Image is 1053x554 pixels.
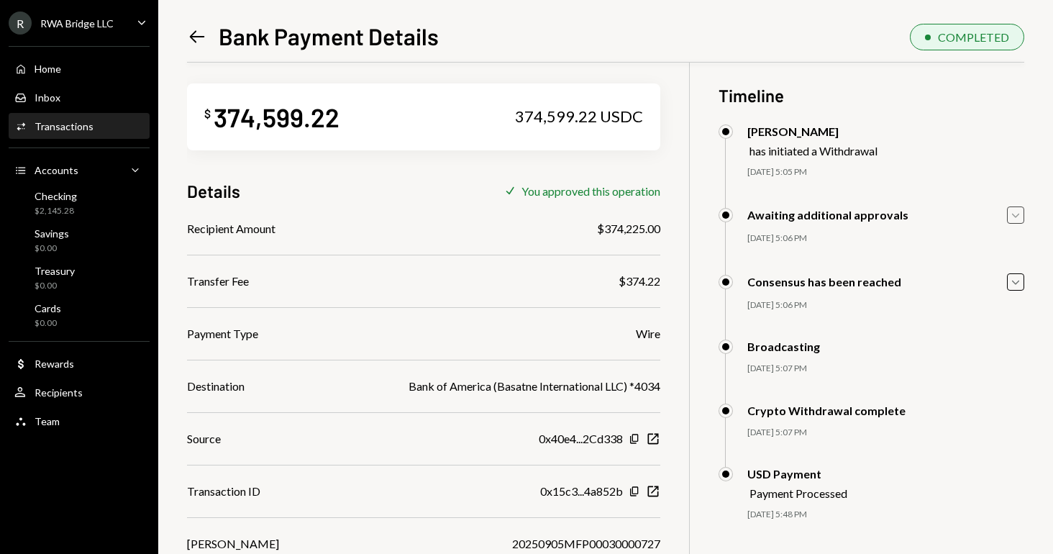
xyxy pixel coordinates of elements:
[619,273,660,290] div: $374.22
[35,386,83,399] div: Recipients
[749,486,847,500] div: Payment Processed
[747,124,878,138] div: [PERSON_NAME]
[35,205,77,217] div: $2,145.28
[9,157,150,183] a: Accounts
[40,17,114,29] div: RWA Bridge LLC
[539,430,623,448] div: 0x40e4...2Cd338
[521,184,660,198] div: You approved this operation
[9,260,150,295] a: Treasury$0.00
[9,113,150,139] a: Transactions
[35,63,61,75] div: Home
[35,242,69,255] div: $0.00
[747,509,1024,521] div: [DATE] 5:48 PM
[515,106,643,127] div: 374,599.22 USDC
[9,223,150,258] a: Savings$0.00
[719,83,1024,107] h3: Timeline
[35,91,60,104] div: Inbox
[35,302,61,314] div: Cards
[749,144,878,158] div: has initiated a Withdrawal
[204,106,211,121] div: $
[747,427,1024,439] div: [DATE] 5:07 PM
[9,408,150,434] a: Team
[747,208,908,222] div: Awaiting additional approvals
[747,404,906,417] div: Crypto Withdrawal complete
[747,340,820,353] div: Broadcasting
[747,467,847,481] div: USD Payment
[747,166,1024,178] div: [DATE] 5:05 PM
[187,273,249,290] div: Transfer Fee
[187,179,240,203] h3: Details
[9,12,32,35] div: R
[35,190,77,202] div: Checking
[219,22,439,50] h1: Bank Payment Details
[540,483,623,500] div: 0x15c3...4a852b
[9,350,150,376] a: Rewards
[747,299,1024,312] div: [DATE] 5:06 PM
[35,164,78,176] div: Accounts
[35,120,94,132] div: Transactions
[35,358,74,370] div: Rewards
[747,275,901,289] div: Consensus has been reached
[9,55,150,81] a: Home
[9,298,150,332] a: Cards$0.00
[214,101,339,133] div: 374,599.22
[35,415,60,427] div: Team
[747,232,1024,245] div: [DATE] 5:06 PM
[35,280,75,292] div: $0.00
[187,430,221,448] div: Source
[512,535,660,553] div: 20250905MFP00030000727
[409,378,660,395] div: Bank of America (Basatne International LLC) *4034
[9,84,150,110] a: Inbox
[597,220,660,237] div: $374,225.00
[187,535,279,553] div: [PERSON_NAME]
[938,30,1009,44] div: COMPLETED
[747,363,1024,375] div: [DATE] 5:07 PM
[35,227,69,240] div: Savings
[187,220,275,237] div: Recipient Amount
[636,325,660,342] div: Wire
[187,325,258,342] div: Payment Type
[35,265,75,277] div: Treasury
[9,186,150,220] a: Checking$2,145.28
[187,378,245,395] div: Destination
[35,317,61,330] div: $0.00
[9,379,150,405] a: Recipients
[187,483,260,500] div: Transaction ID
